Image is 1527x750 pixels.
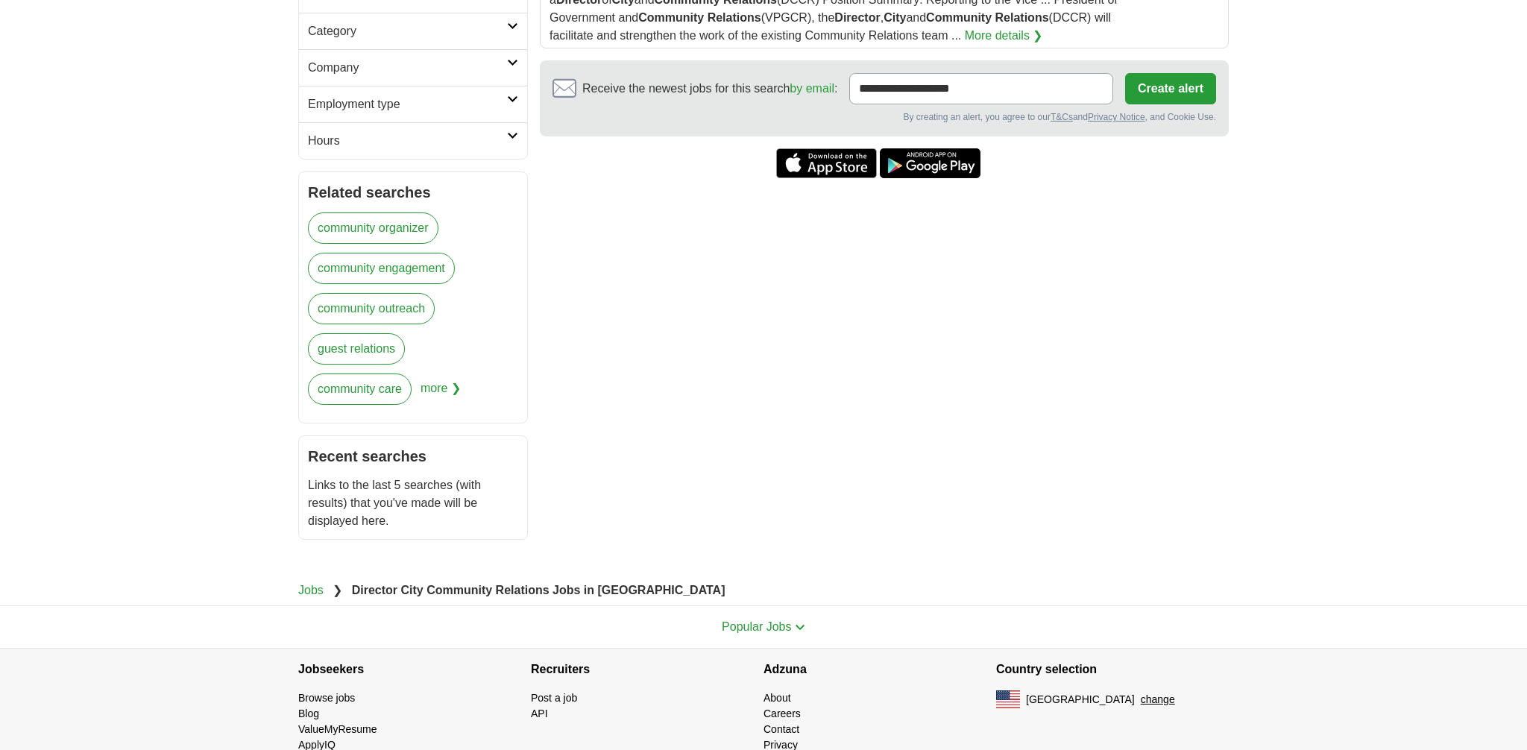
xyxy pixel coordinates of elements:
a: Browse jobs [298,692,355,704]
h2: Company [308,59,507,77]
a: Get the Android app [880,148,980,178]
h2: Category [308,22,507,40]
a: by email [790,82,834,95]
a: Post a job [531,692,577,704]
strong: City [884,11,906,24]
a: About [763,692,791,704]
a: community organizer [308,212,438,244]
div: By creating an alert, you agree to our and , and Cookie Use. [552,110,1216,124]
strong: Director City Community Relations Jobs in [GEOGRAPHIC_DATA] [352,584,725,596]
a: Category [299,13,527,49]
strong: Community [926,11,992,24]
a: community care [308,374,412,405]
a: community outreach [308,293,435,324]
h2: Recent searches [308,445,518,467]
strong: Relations [708,11,761,24]
p: Links to the last 5 searches (with results) that you've made will be displayed here. [308,476,518,530]
img: US flag [996,690,1020,708]
button: Create alert [1125,73,1216,104]
a: Company [299,49,527,86]
span: more ❯ [421,374,461,414]
a: Get the iPhone app [776,148,877,178]
a: Jobs [298,584,324,596]
a: API [531,708,548,719]
span: [GEOGRAPHIC_DATA] [1026,692,1135,708]
a: Contact [763,723,799,735]
a: Hours [299,122,527,159]
h2: Employment type [308,95,507,113]
h2: Hours [308,132,507,150]
a: Careers [763,708,801,719]
span: Receive the newest jobs for this search : [582,80,837,98]
span: ❯ [333,584,342,596]
h2: Related searches [308,181,518,204]
a: Privacy Notice [1088,112,1145,122]
a: Blog [298,708,319,719]
a: More details ❯ [965,27,1043,45]
img: toggle icon [795,624,805,631]
a: ValueMyResume [298,723,377,735]
strong: Relations [995,11,1049,24]
a: Employment type [299,86,527,122]
strong: Community [638,11,704,24]
a: T&Cs [1051,112,1073,122]
strong: Director [834,11,880,24]
h4: Country selection [996,649,1229,690]
button: change [1141,692,1175,708]
a: community engagement [308,253,455,284]
span: Popular Jobs [722,620,791,633]
a: guest relations [308,333,405,365]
